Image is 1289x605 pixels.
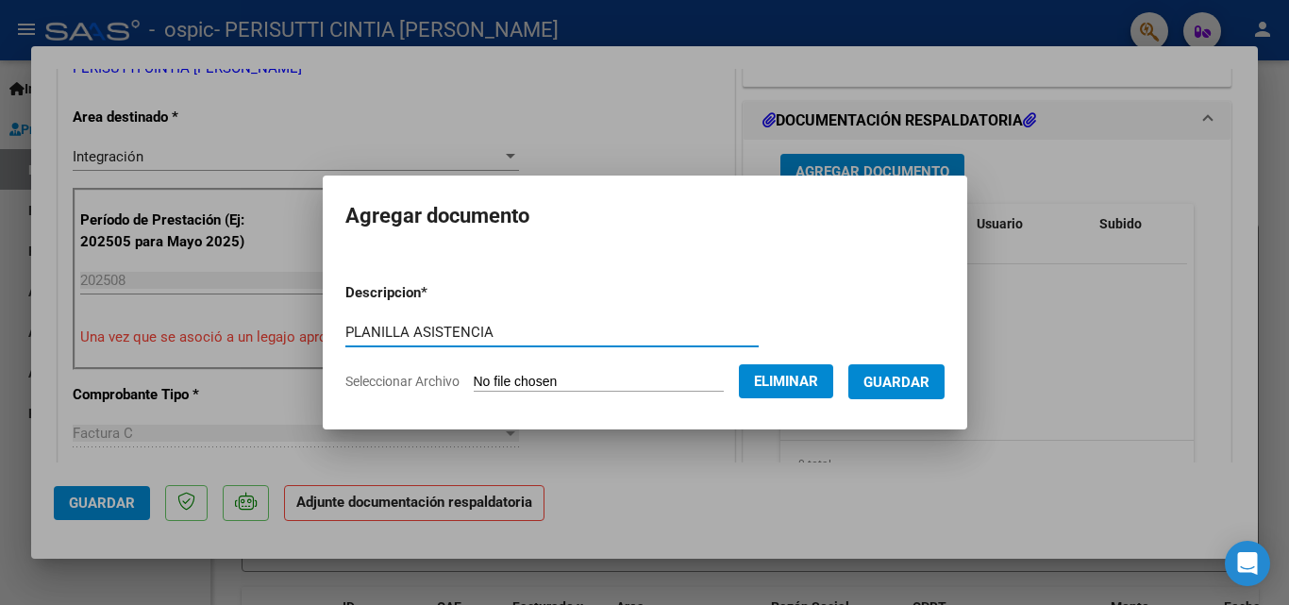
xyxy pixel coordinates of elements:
[848,364,945,399] button: Guardar
[1225,541,1270,586] div: Open Intercom Messenger
[345,374,460,389] span: Seleccionar Archivo
[754,373,818,390] span: Eliminar
[739,364,833,398] button: Eliminar
[345,198,945,234] h2: Agregar documento
[345,282,526,304] p: Descripcion
[863,374,929,391] span: Guardar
